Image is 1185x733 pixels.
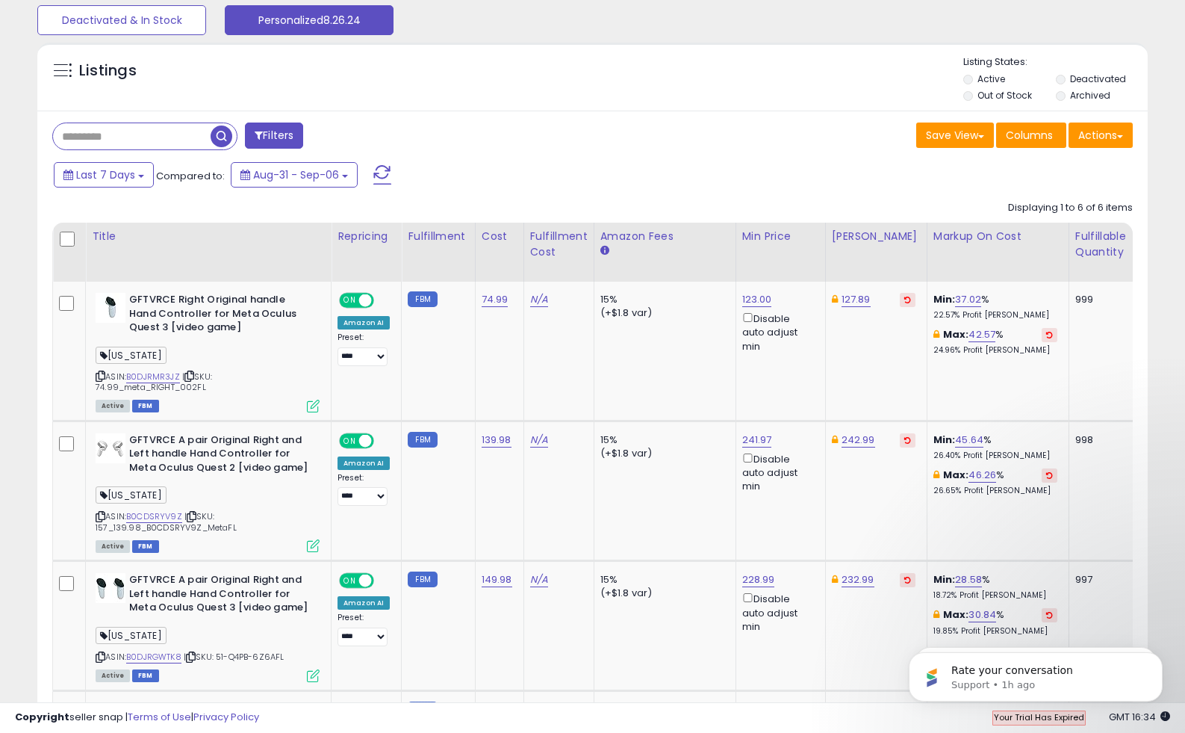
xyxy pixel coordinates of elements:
div: Displaying 1 to 6 of 6 items [1008,201,1133,215]
p: Listing States: [963,55,1148,69]
div: 15% [600,293,724,306]
span: ON [340,294,359,307]
a: 30.84 [968,607,996,622]
span: FBM [132,400,159,412]
span: OFF [372,575,396,587]
div: % [933,328,1057,356]
button: Personalized8.26.24 [225,5,394,35]
button: Filters [245,123,303,149]
div: % [933,293,1057,321]
button: Last 7 Days [54,162,154,188]
span: FBM [132,669,159,682]
b: Max: [943,607,969,622]
a: N/A [530,572,548,587]
p: 26.65% Profit [PERSON_NAME] [933,486,1057,496]
span: [US_STATE] [96,347,167,364]
span: Last 7 Days [76,167,135,182]
span: All listings currently available for purchase on Amazon [96,540,130,553]
span: ON [340,434,359,447]
img: 31t9C2rg2cL._SL40_.jpg [96,433,125,463]
span: OFF [372,434,396,447]
small: FBM [408,432,437,448]
p: 26.40% Profit [PERSON_NAME] [933,451,1057,461]
button: Save View [916,123,994,148]
div: 998 [1075,433,1122,447]
div: % [933,608,1057,636]
button: Actions [1069,123,1133,148]
iframe: Intercom notifications message [886,621,1185,726]
a: 37.02 [955,292,981,307]
a: B0DJRGWTK8 [126,651,181,664]
img: 31DwJkzjrSL._SL40_.jpg [96,293,125,323]
span: Aug-31 - Sep-06 [253,167,339,182]
a: 127.89 [842,292,871,307]
a: 241.97 [742,433,772,448]
div: (+$1.8 var) [600,447,724,460]
a: 242.99 [842,433,875,448]
label: Active [977,72,1005,85]
a: 28.58 [955,572,982,587]
a: 45.64 [955,433,983,448]
span: [US_STATE] [96,486,167,504]
span: ON [340,575,359,587]
b: Min: [933,433,956,447]
b: Min: [933,572,956,587]
div: Preset: [338,613,390,646]
span: | SKU: 157_139.98_B0CDSRYV9Z_MetaFL [96,510,237,533]
div: (+$1.8 var) [600,306,724,320]
div: Fulfillable Quantity [1075,229,1127,260]
div: 15% [600,573,724,587]
button: Columns [996,123,1066,148]
div: ASIN: [96,293,320,411]
p: 22.57% Profit [PERSON_NAME] [933,310,1057,321]
a: B0DJRMR3JZ [126,371,180,383]
b: GFTVRCE A pair Original Right and Left handle Hand Controller for Meta Oculus Quest 2 [video game] [129,433,311,479]
button: Aug-31 - Sep-06 [231,162,358,188]
div: 15% [600,433,724,447]
small: FBM [408,291,437,307]
label: Archived [1070,89,1110,102]
b: Min: [933,292,956,306]
div: 999 [1075,293,1122,306]
div: seller snap | | [15,711,259,725]
span: OFF [372,294,396,307]
h5: Listings [79,61,137,81]
span: | SKU: 51-Q4PB-6Z6AFL [184,651,284,663]
small: FBM [408,572,437,587]
div: Amazon AI [338,457,390,470]
div: Cost [482,229,517,244]
a: 149.98 [482,572,512,587]
p: 18.72% Profit [PERSON_NAME] [933,590,1057,601]
p: 24.96% Profit [PERSON_NAME] [933,345,1057,356]
strong: Copyright [15,710,69,724]
div: Disable auto adjust min [742,590,814,634]
div: % [933,468,1057,496]
b: GFTVRCE A pair Original Right and Left handle Hand Controller for Meta Oculus Quest 3 [video game] [129,573,311,619]
div: Amazon AI [338,316,390,330]
div: Repricing [338,229,395,244]
th: The percentage added to the cost of goods (COGS) that forms the calculator for Min & Max prices. [927,223,1069,282]
span: Columns [1006,128,1053,143]
b: Max: [943,468,969,482]
div: Preset: [338,473,390,507]
div: Amazon AI [338,596,390,610]
a: B0CDSRYV9Z [126,510,182,523]
div: ASIN: [96,433,320,551]
a: 228.99 [742,572,775,587]
div: Fulfillment Cost [530,229,588,260]
button: Deactivated & In Stock [37,5,206,35]
span: [US_STATE] [96,627,167,644]
div: Markup on Cost [933,229,1063,244]
div: Title [92,229,325,244]
span: Compared to: [156,169,225,183]
label: Out of Stock [977,89,1032,102]
a: 123.00 [742,292,772,307]
div: (+$1.8 var) [600,587,724,600]
div: Fulfillment [408,229,468,244]
a: 46.26 [968,468,996,483]
span: FBM [132,540,159,553]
